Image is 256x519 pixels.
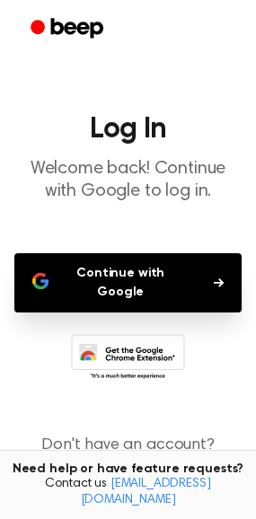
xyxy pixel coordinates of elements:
a: [EMAIL_ADDRESS][DOMAIN_NAME] [81,478,211,506]
a: Beep [18,12,119,47]
span: Contact us [11,477,245,508]
h1: Log In [14,115,242,144]
p: Don't have an account? [14,434,242,482]
p: Welcome back! Continue with Google to log in. [14,158,242,203]
button: Continue with Google [14,253,242,312]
